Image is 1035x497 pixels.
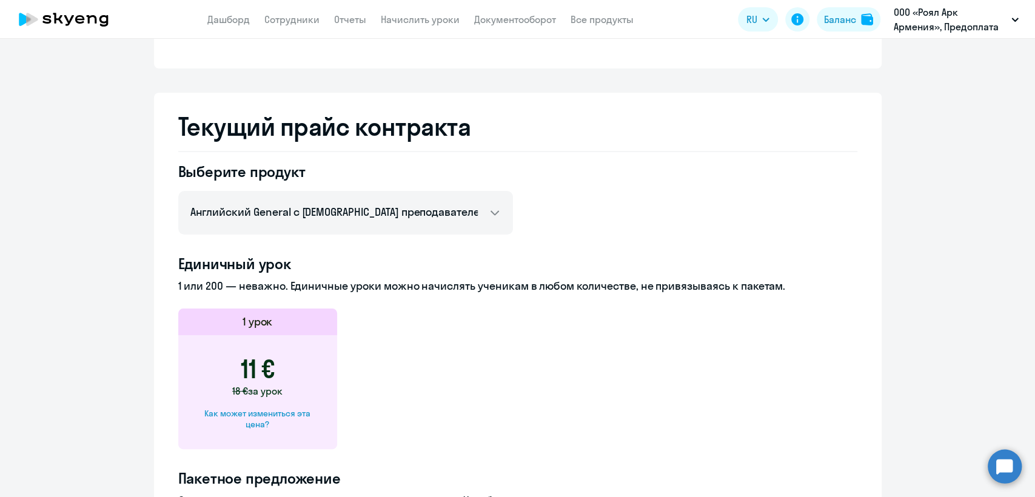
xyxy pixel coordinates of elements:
[178,162,513,181] h4: Выберите продукт
[474,13,556,25] a: Документооборот
[817,7,880,32] button: Балансbalance
[334,13,366,25] a: Отчеты
[243,314,273,330] h5: 1 урок
[178,112,857,141] h2: Текущий прайс контракта
[264,13,320,25] a: Сотрудники
[178,278,857,294] p: 1 или 200 — неважно. Единичные уроки можно начислять ученикам в любом количестве, не привязываясь...
[861,13,873,25] img: balance
[241,355,274,384] h3: 11 €
[232,385,248,397] span: 18 €
[178,254,857,273] h4: Единичный урок
[894,5,1007,34] p: ООО «Роял Арк Армения», Предоплата евро
[824,12,856,27] div: Баланс
[198,408,318,430] div: Как может измениться эта цена?
[738,7,778,32] button: RU
[207,13,250,25] a: Дашборд
[381,13,460,25] a: Начислить уроки
[248,385,283,397] span: за урок
[746,12,757,27] span: RU
[888,5,1025,34] button: ООО «Роял Арк Армения», Предоплата евро
[571,13,634,25] a: Все продукты
[178,469,857,488] h4: Пакетное предложение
